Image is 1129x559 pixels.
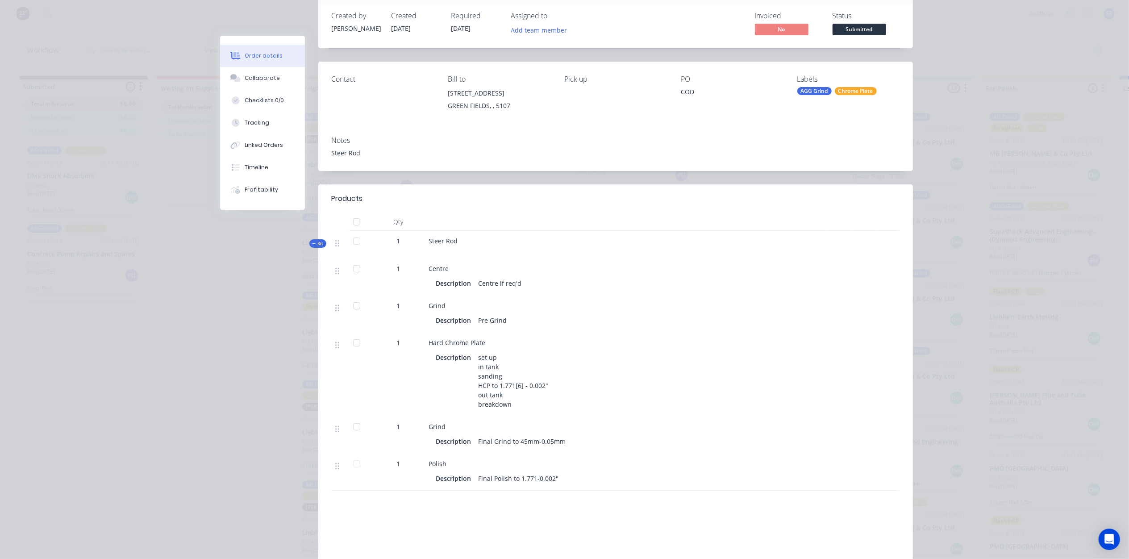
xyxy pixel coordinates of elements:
[392,12,441,20] div: Created
[797,75,900,83] div: Labels
[220,112,305,134] button: Tracking
[220,89,305,112] button: Checklists 0/0
[511,24,572,36] button: Add team member
[429,459,447,468] span: Polish
[833,12,900,20] div: Status
[436,435,475,448] div: Description
[681,75,783,83] div: PO
[451,12,500,20] div: Required
[436,351,475,364] div: Description
[448,100,550,112] div: GREEN FIELDS, , 5107
[448,87,550,100] div: [STREET_ADDRESS]
[332,75,434,83] div: Contact
[392,24,411,33] span: [DATE]
[681,87,783,100] div: COD
[833,24,886,35] span: Submitted
[475,472,562,485] div: Final Polish to 1.771-0.002"
[448,75,550,83] div: Bill to
[397,422,400,431] span: 1
[451,24,471,33] span: [DATE]
[397,338,400,347] span: 1
[245,96,284,104] div: Checklists 0/0
[245,186,278,194] div: Profitability
[436,277,475,290] div: Description
[245,163,268,171] div: Timeline
[797,87,832,95] div: AGG Grind
[312,240,324,247] span: Kit
[332,193,363,204] div: Products
[245,141,283,149] div: Linked Orders
[397,459,400,468] span: 1
[1099,529,1120,550] div: Open Intercom Messenger
[220,156,305,179] button: Timeline
[397,236,400,246] span: 1
[436,314,475,327] div: Description
[511,12,600,20] div: Assigned to
[835,87,877,95] div: Chrome Plate
[332,24,381,33] div: [PERSON_NAME]
[332,136,900,145] div: Notes
[429,422,446,431] span: Grind
[755,12,822,20] div: Invoiced
[429,237,458,245] span: Steer Rod
[755,24,808,35] span: No
[220,45,305,67] button: Order details
[833,24,886,37] button: Submitted
[429,301,446,310] span: Grind
[448,87,550,116] div: [STREET_ADDRESS]GREEN FIELDS, , 5107
[245,52,283,60] div: Order details
[397,301,400,310] span: 1
[475,435,570,448] div: Final Grind to 45mm-0.05mm
[220,134,305,156] button: Linked Orders
[245,119,269,127] div: Tracking
[220,67,305,89] button: Collaborate
[436,472,475,485] div: Description
[475,277,525,290] div: Centre if req'd
[332,12,381,20] div: Created by
[245,74,280,82] div: Collaborate
[309,239,326,248] div: Kit
[429,338,486,347] span: Hard Chrome Plate
[564,75,667,83] div: Pick up
[372,213,425,231] div: Qty
[429,264,449,273] span: Centre
[506,24,571,36] button: Add team member
[397,264,400,273] span: 1
[332,148,900,158] div: Steer Rod
[475,351,552,411] div: set up in tank sanding HCP to 1.771[6] - 0.002" out tank breakdown
[475,314,511,327] div: Pre Grind
[220,179,305,201] button: Profitability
